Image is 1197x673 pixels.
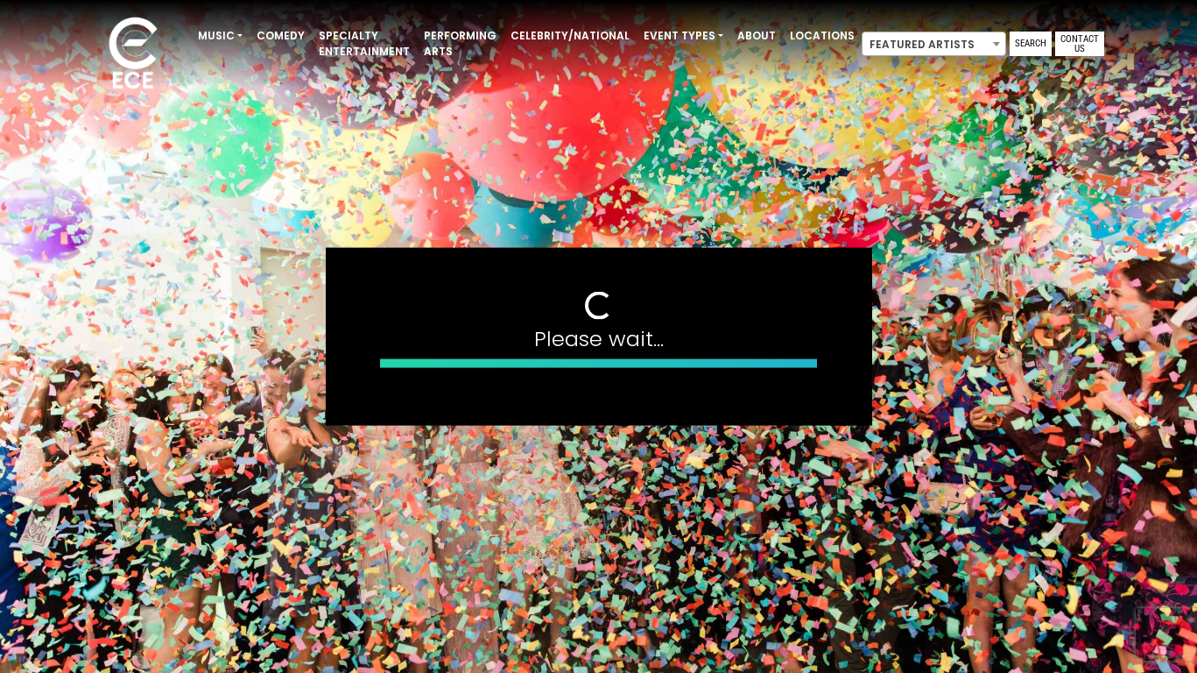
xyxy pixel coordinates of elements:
span: Featured Artists [862,32,1006,56]
a: Comedy [250,21,312,51]
span: Featured Artists [863,32,1005,57]
img: ece_new_logo_whitev2-1.png [89,12,177,97]
a: About [730,21,783,51]
h4: Please wait... [380,327,818,352]
a: Celebrity/National [503,21,637,51]
a: Search [1010,32,1052,56]
a: Locations [783,21,862,51]
a: Event Types [637,21,730,51]
a: Contact Us [1055,32,1104,56]
a: Specialty Entertainment [312,21,417,67]
a: Performing Arts [417,21,503,67]
a: Music [191,21,250,51]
